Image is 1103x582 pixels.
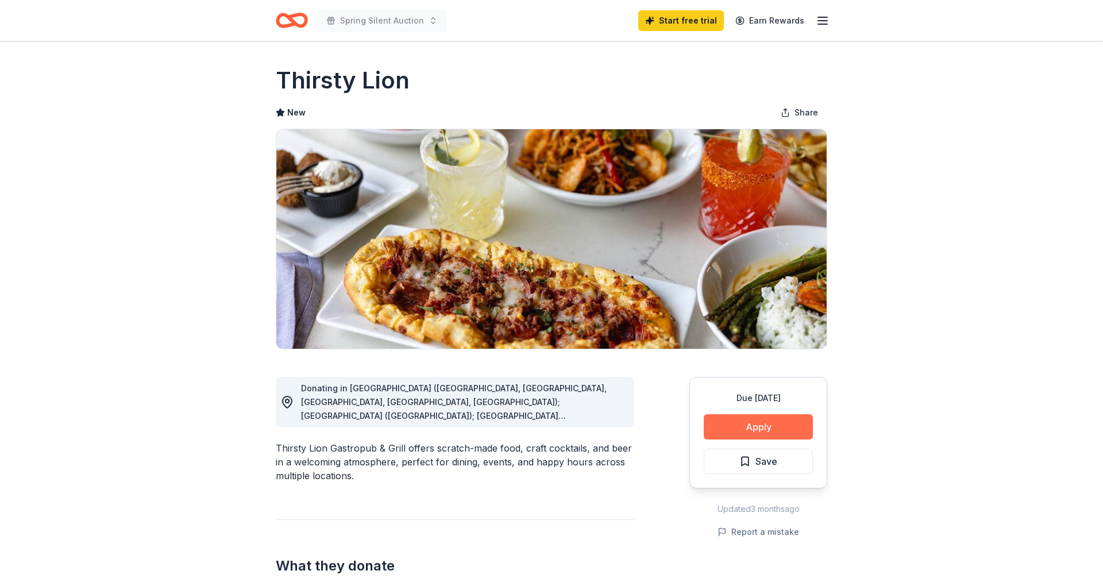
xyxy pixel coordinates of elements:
[317,9,447,32] button: Spring Silent Auction
[276,129,827,349] img: Image for Thirsty Lion
[755,454,777,469] span: Save
[704,449,813,474] button: Save
[287,106,306,120] span: New
[795,106,818,120] span: Share
[772,101,827,124] button: Share
[689,502,827,516] div: Updated 3 months ago
[276,64,410,97] h1: Thirsty Lion
[718,525,799,539] button: Report a mistake
[276,441,634,483] div: Thirsty Lion Gastropub & Grill offers scratch-made food, craft cocktails, and beer in a welcoming...
[704,414,813,440] button: Apply
[340,14,424,28] span: Spring Silent Auction
[276,557,634,575] h2: What they donate
[638,10,724,31] a: Start free trial
[276,7,308,34] a: Home
[301,383,607,462] span: Donating in [GEOGRAPHIC_DATA] ([GEOGRAPHIC_DATA], [GEOGRAPHIC_DATA], [GEOGRAPHIC_DATA], [GEOGRAPH...
[728,10,811,31] a: Earn Rewards
[704,391,813,405] div: Due [DATE]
